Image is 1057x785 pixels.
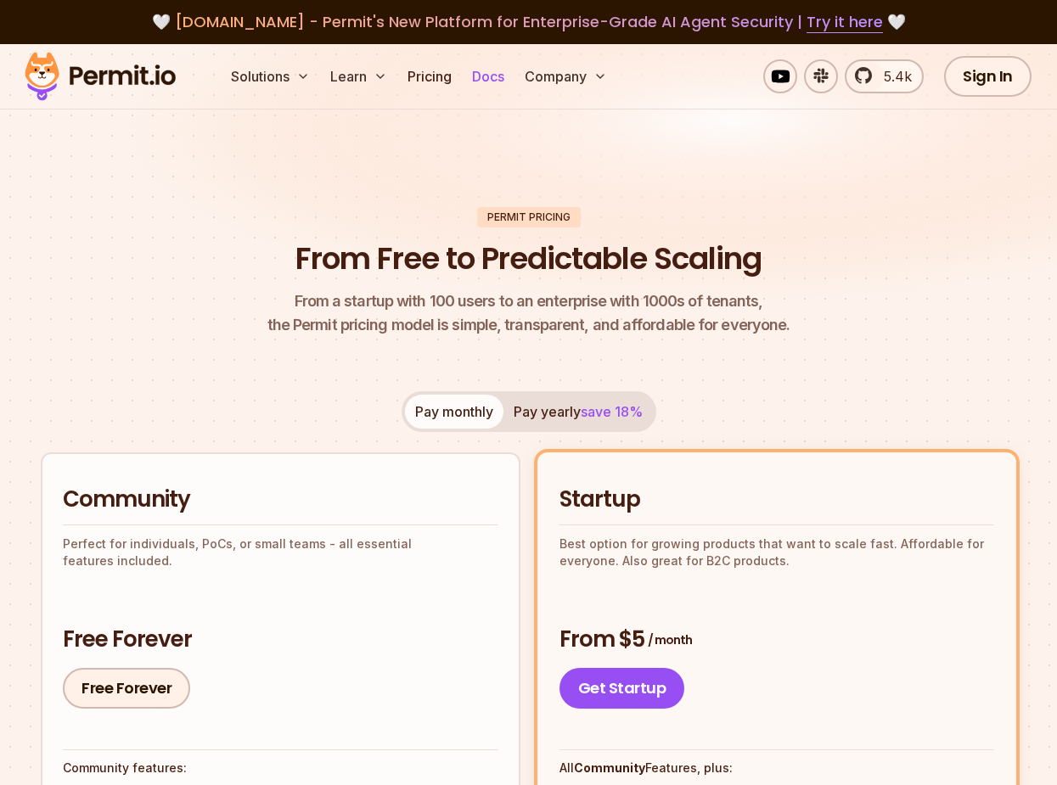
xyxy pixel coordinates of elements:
[581,403,643,420] span: save 18%
[874,66,912,87] span: 5.4k
[648,631,692,648] span: / month
[41,10,1016,34] div: 🤍 🤍
[401,59,458,93] a: Pricing
[845,59,924,93] a: 5.4k
[477,207,581,227] div: Permit Pricing
[323,59,394,93] button: Learn
[559,625,995,655] h3: From $5
[944,56,1032,97] a: Sign In
[17,48,183,105] img: Permit logo
[559,535,995,569] p: Best option for growing products that want to scale fast. Affordable for everyone. Also great for...
[465,59,511,93] a: Docs
[267,289,790,313] span: From a startup with 100 users to an enterprise with 1000s of tenants,
[574,760,645,775] strong: Community
[807,11,883,33] a: Try it here
[175,11,883,32] span: [DOMAIN_NAME] - Permit's New Platform for Enterprise-Grade AI Agent Security |
[63,668,190,709] a: Free Forever
[63,760,498,777] h4: Community features:
[224,59,317,93] button: Solutions
[267,289,790,337] p: the Permit pricing model is simple, transparent, and affordable for everyone.
[559,668,685,709] a: Get Startup
[63,625,498,655] h3: Free Forever
[559,760,995,777] h4: All Features, plus:
[559,485,995,515] h2: Startup
[63,535,498,569] p: Perfect for individuals, PoCs, or small teams - all essential features included.
[63,485,498,515] h2: Community
[295,238,762,280] h1: From Free to Predictable Scaling
[503,395,653,429] button: Pay yearlysave 18%
[518,59,614,93] button: Company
